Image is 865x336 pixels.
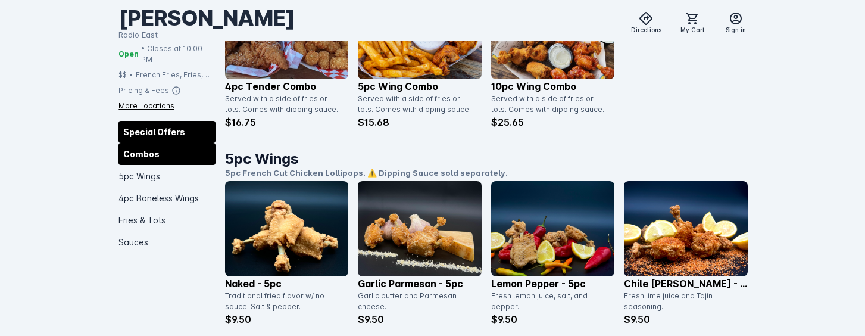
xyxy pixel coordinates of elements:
[624,276,747,291] p: Chile [PERSON_NAME] - 5pc
[225,94,341,115] div: Served with a side of fries or tots. Comes with dipping sauce.
[225,148,748,170] h1: 5pc Wings
[631,26,661,35] span: Directions
[225,181,348,276] img: catalog item
[118,100,174,111] div: More Locations
[491,181,614,276] img: catalog item
[118,186,216,209] div: 4pc Boneless Wings
[491,291,607,312] div: Fresh lemon juice, salt, and pepper.
[624,181,747,276] img: catalog item
[358,276,481,291] p: Garlic Parmesan - 5pc
[118,29,294,41] div: Radio East
[491,312,614,326] p: $9.50
[225,115,348,129] p: $16.75
[225,79,348,94] p: 4pc Tender Combo
[491,79,614,94] p: 10pc Wing Combo
[358,291,474,312] div: Garlic butter and Parmesan cheese.
[491,276,614,291] p: Lemon Pepper - 5pc
[136,69,216,80] div: French Fries, Fries, Fried Chicken, Tots, Buffalo Wings, Chicken, Wings, Fried Pickles
[358,312,481,326] p: $9.50
[624,291,740,312] div: Fresh lime juice and Tajin seasoning.
[225,167,748,179] p: 5pc French Cut Chicken Lollipops. ⚠️ Dipping Sauce sold separately.
[358,94,474,115] div: Served with a side of fries or tots. Comes with dipping sauce.
[491,115,614,129] p: $25.65
[141,43,216,64] span: • Closes at 10:00 PM
[118,85,169,95] div: Pricing & Fees
[225,276,348,291] p: Naked - 5pc
[118,48,139,59] span: Open
[118,164,216,186] div: 5pc Wings
[118,209,216,231] div: Fries & Tots
[225,312,348,326] p: $9.50
[358,181,481,276] img: catalog item
[129,69,133,80] div: •
[118,69,127,80] div: $$
[358,115,481,129] p: $15.68
[118,231,216,253] div: Sauces
[491,94,607,115] div: Served with a side of fries or tots. Comes with dipping sauce.
[624,312,747,326] p: $9.50
[225,291,341,312] div: Traditional fried flavor w/ no sauce. Salt & pepper.
[358,79,481,94] p: 5pc Wing Combo
[118,142,216,164] div: Combos
[118,5,294,32] div: [PERSON_NAME]
[118,120,216,142] div: Special Offers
